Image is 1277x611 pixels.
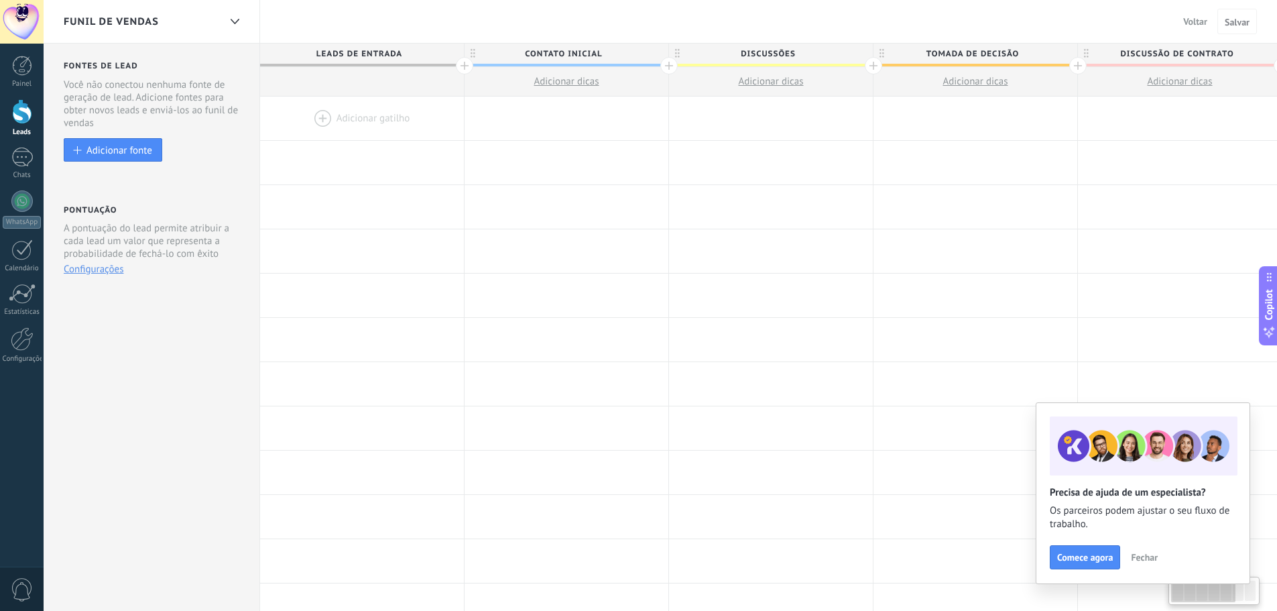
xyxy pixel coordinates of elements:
[669,44,873,64] div: Discussões
[3,216,41,229] div: WhatsApp
[64,222,231,260] p: A pontuação do lead permite atribuir a cada lead um valor que representa a probabilidade de fechá...
[1050,486,1236,499] h2: Precisa de ajuda de um especialista?
[1178,11,1213,32] button: Voltar
[1057,553,1113,562] span: Comece agora
[64,78,242,129] div: Você não conectou nenhuma fonte de geração de lead. Adicione fontes para obter novos leads e envi...
[3,128,42,137] div: Leads
[738,75,803,88] span: Adicionar dicas
[223,9,246,35] div: Funil de vendas
[1078,44,1275,64] span: Discussão de contrato
[1225,17,1250,27] span: Salvar
[669,67,873,96] button: Adicionar dicas
[465,44,662,64] span: Contato inicial
[942,75,1008,88] span: Adicionar dicas
[3,308,42,317] div: Estatísticas
[1183,15,1207,27] span: Voltar
[873,44,1071,64] span: Tomada de decisão
[465,67,668,96] button: Adicionar dicas
[1050,545,1120,569] button: Comece agora
[86,144,152,156] div: Adicionar fonte
[465,44,668,64] div: Contato inicial
[873,44,1077,64] div: Tomada de decisão
[64,205,117,215] h2: Pontuação
[873,67,1077,96] button: Adicionar dicas
[1217,9,1257,34] button: Salvar
[534,75,599,88] span: Adicionar dicas
[3,355,42,364] div: Configurações
[1131,553,1158,562] span: Fechar
[669,44,866,64] span: Discussões
[260,44,464,64] div: Leads de entrada
[1262,289,1276,320] span: Copilot
[1125,547,1164,567] button: Fechar
[64,263,123,276] button: Configurações
[260,44,457,64] span: Leads de entrada
[1050,504,1236,531] span: Os parceiros podem ajustar o seu fluxo de trabalho.
[3,80,42,89] div: Painel
[64,138,162,162] button: Adicionar fonte
[64,15,159,28] span: Funil de vendas
[3,171,42,180] div: Chats
[3,264,42,273] div: Calendário
[64,61,242,71] h2: Fontes de lead
[1147,75,1212,88] span: Adicionar dicas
